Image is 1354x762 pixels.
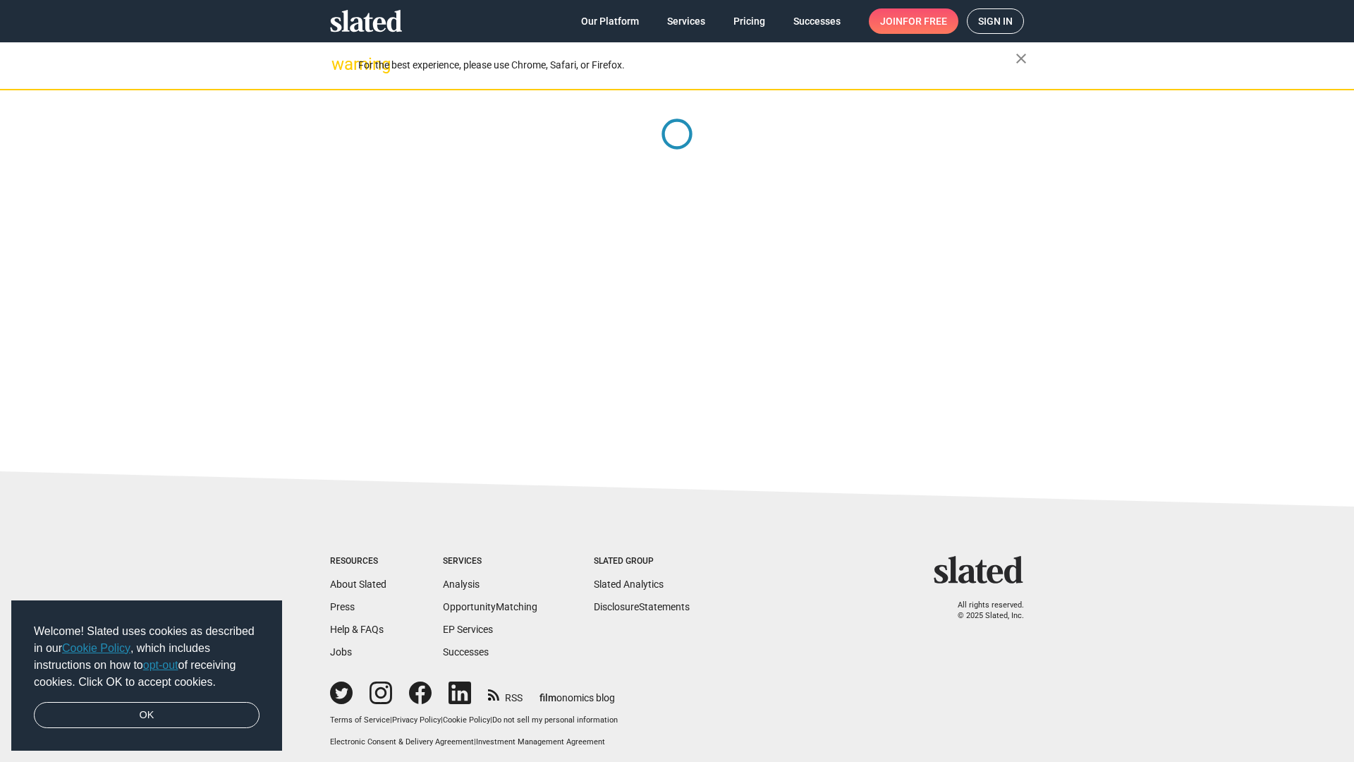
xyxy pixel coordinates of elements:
[443,556,537,567] div: Services
[490,715,492,725] span: |
[667,8,705,34] span: Services
[492,715,618,726] button: Do not sell my personal information
[443,601,537,612] a: OpportunityMatching
[443,579,480,590] a: Analysis
[443,646,489,658] a: Successes
[656,8,716,34] a: Services
[782,8,852,34] a: Successes
[880,8,947,34] span: Join
[11,600,282,751] div: cookieconsent
[358,56,1015,75] div: For the best experience, please use Chrome, Safari, or Firefox.
[330,556,386,567] div: Resources
[330,646,352,658] a: Jobs
[488,683,523,705] a: RSS
[443,715,490,725] a: Cookie Policy
[143,659,178,671] a: opt-out
[441,715,443,725] span: |
[570,8,650,34] a: Our Platform
[330,715,390,725] a: Terms of Service
[34,702,260,729] a: dismiss cookie message
[331,56,348,73] mat-icon: warning
[793,8,841,34] span: Successes
[594,579,664,590] a: Slated Analytics
[869,8,958,34] a: Joinfor free
[967,8,1024,34] a: Sign in
[594,556,690,567] div: Slated Group
[474,737,476,746] span: |
[1013,50,1030,67] mat-icon: close
[722,8,776,34] a: Pricing
[943,600,1024,621] p: All rights reserved. © 2025 Slated, Inc.
[330,737,474,746] a: Electronic Consent & Delivery Agreement
[978,9,1013,33] span: Sign in
[392,715,441,725] a: Privacy Policy
[903,8,947,34] span: for free
[594,601,690,612] a: DisclosureStatements
[34,623,260,691] span: Welcome! Slated uses cookies as described in our , which includes instructions on how to of recei...
[476,737,605,746] a: Investment Management Agreement
[539,680,615,705] a: filmonomics blog
[330,579,386,590] a: About Slated
[62,642,130,654] a: Cookie Policy
[390,715,392,725] span: |
[330,601,355,612] a: Press
[539,692,556,703] span: film
[581,8,639,34] span: Our Platform
[330,624,384,635] a: Help & FAQs
[733,8,765,34] span: Pricing
[443,624,493,635] a: EP Services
